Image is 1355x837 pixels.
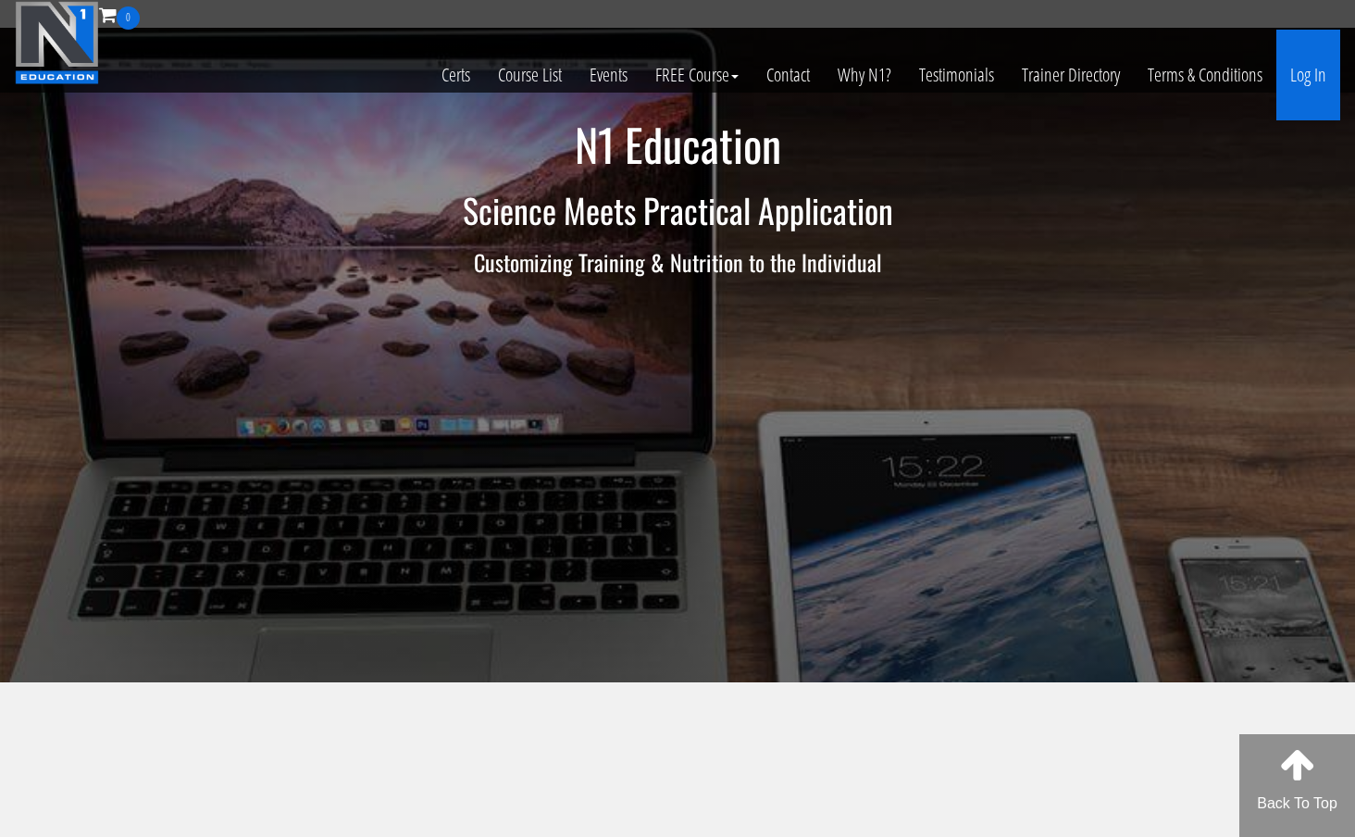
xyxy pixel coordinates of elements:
a: Log In [1276,30,1340,120]
a: Why N1? [824,30,905,120]
h1: N1 Education [136,120,1219,169]
a: Trainer Directory [1008,30,1134,120]
h3: Customizing Training & Nutrition to the Individual [136,250,1219,274]
a: Course List [484,30,576,120]
a: Events [576,30,641,120]
img: n1-education [15,1,99,84]
a: Terms & Conditions [1134,30,1276,120]
a: Certs [428,30,484,120]
span: 0 [117,6,140,30]
a: Contact [752,30,824,120]
h2: Science Meets Practical Application [136,192,1219,229]
a: Testimonials [905,30,1008,120]
a: 0 [99,2,140,27]
a: FREE Course [641,30,752,120]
